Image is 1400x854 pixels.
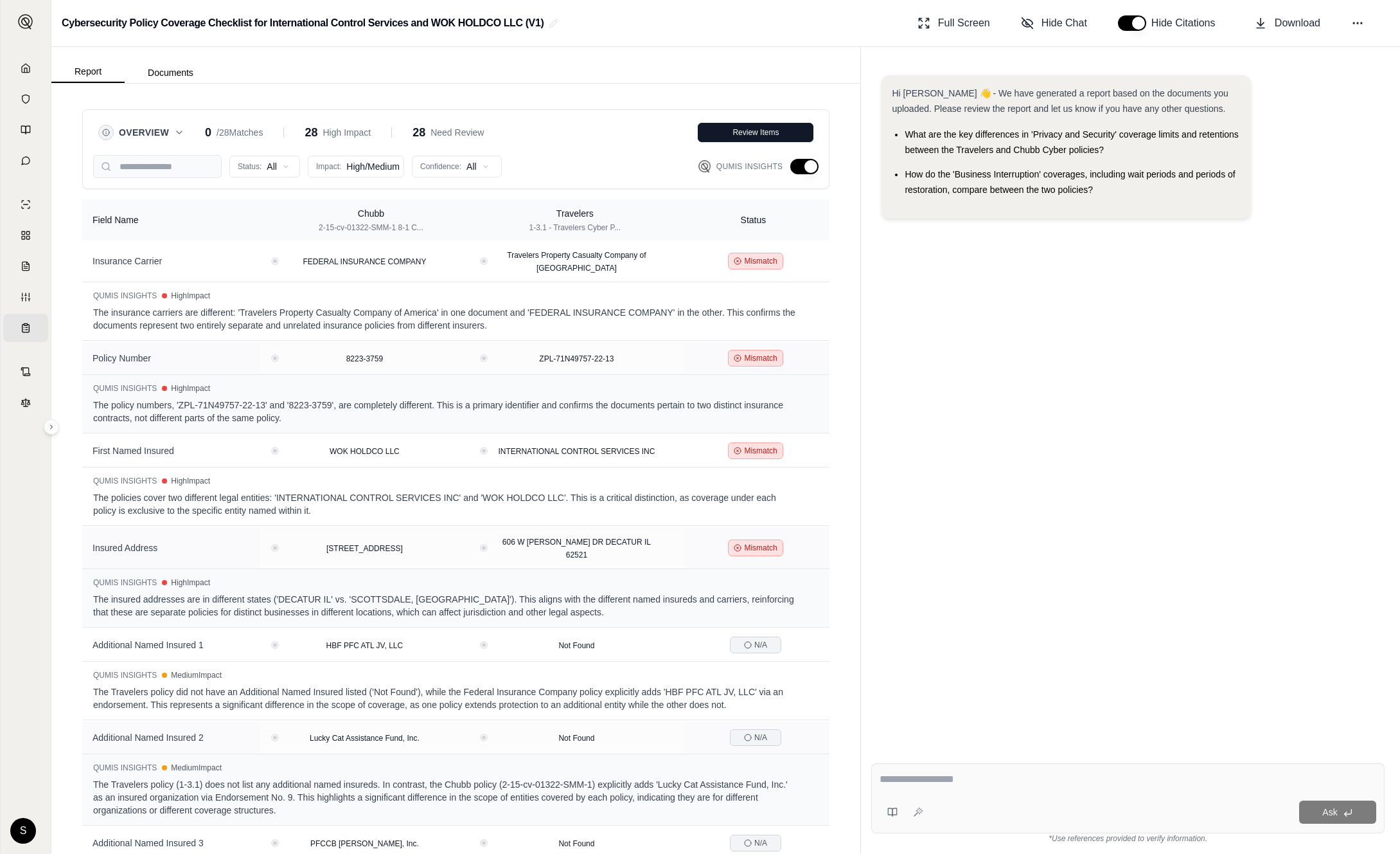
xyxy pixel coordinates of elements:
button: View confidence details [273,643,277,647]
span: WOK HOLDCO LLC [330,447,400,456]
div: Medium impact [162,763,222,773]
div: First Named Insured [93,444,250,457]
button: Documents [125,62,217,83]
a: Contract Analysis [3,358,48,386]
div: QUMIS INSIGHTS [93,577,797,588]
button: Hide Chat [1016,10,1092,36]
span: High Impact [171,577,210,588]
span: Ask [1322,807,1337,817]
a: Legal Search Engine [3,388,48,417]
span: Mismatch [744,256,777,266]
span: Full Screen [938,15,990,31]
p: The insured addresses are in different states ('DECATUR IL' vs. 'SCOTTSDALE, [GEOGRAPHIC_DATA]').... [93,593,797,619]
button: View confidence details [482,841,486,845]
span: How do the 'Business Interruption' coverages, including wait periods and periods of restoration, ... [905,169,1235,195]
button: View confidence details [482,449,486,453]
a: Policy Comparisons [3,221,48,250]
span: [STREET_ADDRESS] [326,544,403,553]
span: What are the key differences in 'Privacy and Security' coverage limits and retentions between the... [905,129,1238,155]
a: Coverage Table [3,314,48,342]
span: High Impact [171,476,210,486]
span: High Impact [323,126,371,139]
button: View confidence details [273,736,277,740]
div: QUMIS INSIGHTS [93,383,797,394]
div: High impact [162,577,210,588]
p: The Travelers policy did not have an Additional Named Insured listed ('Not Found'), while the Fed... [93,686,797,711]
span: Review Items [732,127,779,138]
span: Impact: [316,161,341,172]
button: View confidence details [273,449,277,453]
img: Expand sidebar [18,14,33,30]
div: 1-3.1 - Travelers Cyber P... [481,223,669,233]
div: High impact [162,383,210,394]
span: N/A [754,838,767,848]
span: High Impact [171,291,210,301]
span: N/A [754,732,767,743]
span: HBF PFC ATL JV, LLC [326,641,403,650]
span: Mismatch [744,543,777,553]
div: S [10,818,36,844]
button: Review Items [698,123,813,142]
span: / 28 Matches [217,126,263,139]
button: Expand sidebar [13,9,39,35]
span: Need Review [430,126,484,139]
button: View confidence details [273,259,277,263]
a: Prompt Library [3,116,48,144]
button: View confidence details [273,356,277,360]
button: View confidence details [482,356,486,360]
span: Lucky Cat Assistance Fund, Inc. [310,734,420,743]
span: N/A [754,640,767,650]
span: 0 [205,123,211,141]
p: The policies cover two different legal entities: 'INTERNATIONAL CONTROL SERVICES INC' and 'WOK HO... [93,491,797,517]
div: High impact [162,291,210,301]
span: 606 W [PERSON_NAME] DR DECATUR IL 62521 [502,538,651,559]
h2: Cybersecurity Policy Coverage Checklist for International Control Services and WOK HOLDCO LLC (V1) [62,12,544,35]
span: PFCCB [PERSON_NAME], Inc. [310,839,419,848]
button: Impact:High/Medium [308,156,404,177]
div: Chubb [277,207,465,220]
div: High impact [162,476,210,486]
p: The policy numbers, 'ZPL-71N49757-22-13' and '8223-3759', are completely different. This is a pri... [93,399,797,424]
span: 8223-3759 [346,354,383,363]
div: Insurance Carrier [93,255,250,268]
div: QUMIS INSIGHTS [93,476,797,486]
a: Claim Coverage [3,252,48,280]
button: Status:All [229,156,300,177]
a: Documents Vault [3,85,48,113]
button: Download [1249,10,1325,36]
div: Additional Named Insured 3 [93,837,250,849]
span: Travelers Property Casualty Company of [GEOGRAPHIC_DATA] [507,251,646,273]
span: All [466,160,477,173]
button: View confidence details [482,546,486,550]
span: Hi [PERSON_NAME] 👋 - We have generated a report based on the documents you uploaded. Please revie... [892,88,1228,114]
div: Insured Address [93,541,250,554]
p: The insurance carriers are different: 'Travelers Property Casualty Company of America' in one doc... [93,306,797,332]
div: Policy Number [93,352,250,365]
button: Report [51,61,125,83]
button: View confidence details [482,643,486,647]
div: QUMIS INSIGHTS [93,763,797,773]
a: Custom Report [3,283,48,311]
span: Overview [119,126,169,139]
button: Full Screen [912,10,995,36]
span: All [267,160,277,173]
a: Chat [3,147,48,175]
button: Overview [119,126,184,139]
a: Single Policy [3,190,48,219]
span: High Impact [171,383,210,394]
span: Qumis Insights [716,161,783,172]
button: View confidence details [273,841,277,845]
button: Ask [1299,801,1376,824]
p: The Travelers policy (1-3.1) does not list any additional named insureds. In contrast, the Chubb ... [93,778,797,817]
span: High/Medium [346,160,399,173]
div: Additional Named Insured 1 [93,639,250,651]
button: Confidence:All [412,156,502,177]
th: Field Name [82,199,269,241]
span: Hide Chat [1041,15,1087,31]
span: Medium Impact [171,763,222,773]
div: 2-15-cv-01322-SMM-1 8-1 C... [277,223,465,233]
div: QUMIS INSIGHTS [93,291,797,301]
span: Confidence: [420,161,461,172]
div: Additional Named Insured 2 [93,731,250,744]
img: Qumis Logo [698,160,711,173]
